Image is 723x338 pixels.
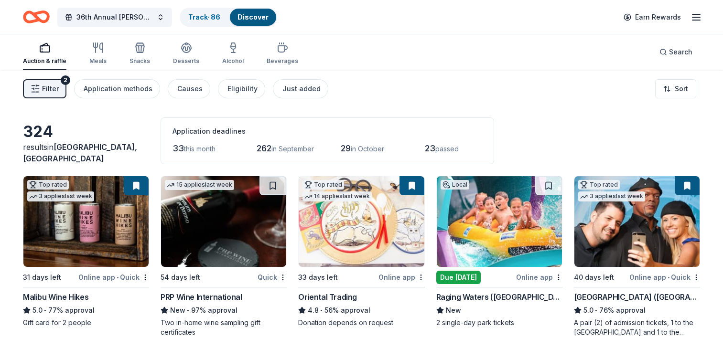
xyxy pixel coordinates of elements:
div: Beverages [267,57,298,65]
span: Sort [675,83,688,95]
a: Image for Oriental TradingTop rated14 applieslast week33 days leftOnline appOriental Trading4.8•5... [298,176,424,327]
div: Gift card for 2 people [23,318,149,327]
div: Donation depends on request [298,318,424,327]
div: 324 [23,122,149,141]
div: Application deadlines [173,126,482,137]
span: passed [435,145,459,153]
div: 3 applies last week [578,191,645,201]
div: Eligibility [227,83,258,95]
button: Search [652,42,700,62]
a: Discover [237,13,269,21]
span: 29 [341,143,351,153]
div: 76% approval [574,305,700,316]
span: • [117,274,119,281]
button: Meals [89,38,107,70]
span: 36th Annual [PERSON_NAME] & Diamonds Gala [76,11,153,23]
img: Image for Hollywood Wax Museum (Hollywood) [574,176,700,267]
span: [GEOGRAPHIC_DATA], [GEOGRAPHIC_DATA] [23,142,137,163]
div: Top rated [27,180,69,190]
span: 5.0 [583,305,594,316]
div: [GEOGRAPHIC_DATA] ([GEOGRAPHIC_DATA]) [574,291,700,303]
span: • [44,306,46,314]
span: • [668,274,669,281]
button: Filter2 [23,79,66,98]
div: 97% approval [161,305,287,316]
span: New [170,305,185,316]
div: 56% approval [298,305,424,316]
div: Just added [282,83,321,95]
button: Auction & raffle [23,38,66,70]
img: Image for PRP Wine International [161,176,286,267]
div: Online app Quick [629,271,700,283]
span: 262 [257,143,271,153]
button: Sort [655,79,696,98]
span: in October [351,145,384,153]
span: 33 [173,143,184,153]
div: 14 applies last week [302,191,372,201]
button: Eligibility [218,79,265,98]
div: PRP Wine International [161,291,242,303]
span: in [23,142,137,163]
span: 23 [425,143,435,153]
div: Application methods [84,83,152,95]
div: Malibu Wine Hikes [23,291,88,303]
div: Auction & raffle [23,57,66,65]
div: Desserts [173,57,199,65]
a: Track· 86 [188,13,220,21]
span: • [187,306,190,314]
a: Image for Malibu Wine HikesTop rated3 applieslast week31 days leftOnline app•QuickMalibu Wine Hik... [23,176,149,327]
div: 15 applies last week [165,180,234,190]
div: Oriental Trading [298,291,357,303]
div: Online app Quick [78,271,149,283]
div: Quick [258,271,287,283]
div: Causes [177,83,203,95]
div: Online app [516,271,562,283]
div: Top rated [578,180,620,190]
button: Alcohol [222,38,244,70]
span: • [595,306,597,314]
div: Snacks [129,57,150,65]
img: Image for Malibu Wine Hikes [23,176,149,267]
a: Image for Raging Waters (Los Angeles)LocalDue [DATE]Online appRaging Waters ([GEOGRAPHIC_DATA])Ne... [436,176,562,327]
span: in September [271,145,314,153]
div: 31 days left [23,272,61,283]
button: Desserts [173,38,199,70]
span: 4.8 [308,305,319,316]
div: Alcohol [222,57,244,65]
div: Due [DATE] [436,271,481,284]
div: 33 days left [298,272,338,283]
a: Image for Hollywood Wax Museum (Hollywood)Top rated3 applieslast week40 days leftOnline app•Quick... [574,176,700,337]
div: A pair (2) of admission tickets, 1 to the [GEOGRAPHIC_DATA] and 1 to the [GEOGRAPHIC_DATA] [574,318,700,337]
button: Beverages [267,38,298,70]
img: Image for Oriental Trading [299,176,424,267]
div: results [23,141,149,164]
div: 77% approval [23,305,149,316]
div: 54 days left [161,272,200,283]
div: Local [441,180,469,190]
div: 40 days left [574,272,614,283]
div: 2 single-day park tickets [436,318,562,327]
button: Snacks [129,38,150,70]
a: Image for PRP Wine International15 applieslast week54 days leftQuickPRP Wine InternationalNew•97%... [161,176,287,337]
button: 36th Annual [PERSON_NAME] & Diamonds Gala [57,8,172,27]
span: Search [669,46,692,58]
button: Application methods [74,79,160,98]
button: Track· 86Discover [180,8,277,27]
span: 5.0 [32,305,43,316]
span: Filter [42,83,59,95]
div: Raging Waters ([GEOGRAPHIC_DATA]) [436,291,562,303]
div: Two in-home wine sampling gift certificates [161,318,287,337]
span: this month [184,145,216,153]
button: Just added [273,79,328,98]
span: New [446,305,461,316]
a: Home [23,6,50,28]
div: Meals [89,57,107,65]
a: Earn Rewards [618,9,687,26]
img: Image for Raging Waters (Los Angeles) [437,176,562,267]
div: Online app [378,271,425,283]
div: Top rated [302,180,344,190]
span: • [321,306,323,314]
div: 3 applies last week [27,191,94,201]
div: 2 [61,75,70,85]
button: Causes [168,79,210,98]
